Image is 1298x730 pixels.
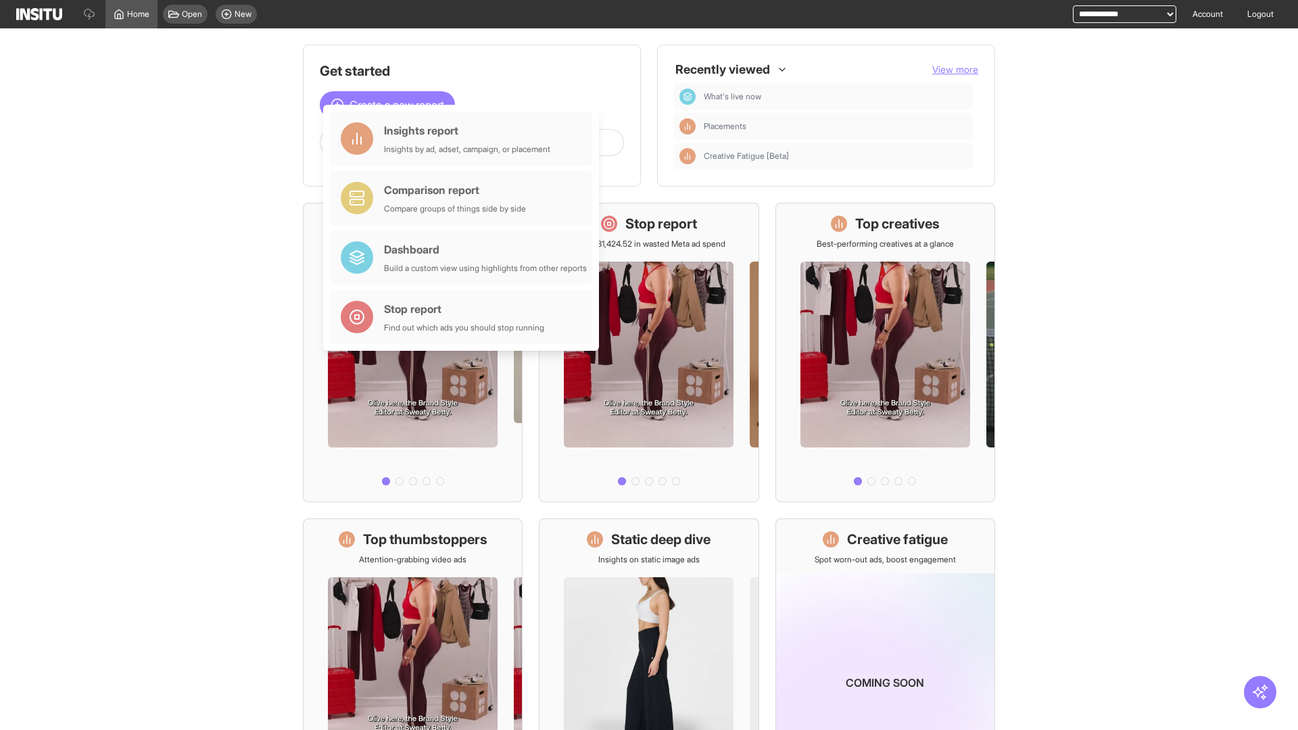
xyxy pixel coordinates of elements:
p: Insights on static image ads [598,554,700,565]
div: Compare groups of things side by side [384,203,526,214]
img: Logo [16,8,62,20]
a: Stop reportSave £31,424.52 in wasted Meta ad spend [539,203,759,502]
a: What's live nowSee all active ads instantly [303,203,523,502]
p: Save £31,424.52 in wasted Meta ad spend [573,239,725,249]
p: Best-performing creatives at a glance [817,239,954,249]
span: What's live now [704,91,967,102]
button: View more [932,63,978,76]
div: Find out which ads you should stop running [384,322,544,333]
a: Top creativesBest-performing creatives at a glance [775,203,995,502]
div: Comparison report [384,182,526,198]
div: Insights report [384,122,550,139]
button: Create a new report [320,91,455,118]
span: Creative Fatigue [Beta] [704,151,789,162]
span: Home [127,9,149,20]
h1: Static deep dive [611,530,711,549]
h1: Stop report [625,214,697,233]
span: New [235,9,251,20]
h1: Get started [320,62,624,80]
span: View more [932,64,978,75]
span: What's live now [704,91,761,102]
div: Insights [679,148,696,164]
span: Placements [704,121,746,132]
span: Creative Fatigue [Beta] [704,151,967,162]
div: Dashboard [679,89,696,105]
div: Insights by ad, adset, campaign, or placement [384,144,550,155]
div: Insights [679,118,696,135]
span: Open [182,9,202,20]
p: Attention-grabbing video ads [359,554,466,565]
div: Build a custom view using highlights from other reports [384,263,587,274]
div: Stop report [384,301,544,317]
span: Placements [704,121,967,132]
h1: Top creatives [855,214,940,233]
span: Create a new report [350,97,444,113]
div: Dashboard [384,241,587,258]
h1: Top thumbstoppers [363,530,487,549]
